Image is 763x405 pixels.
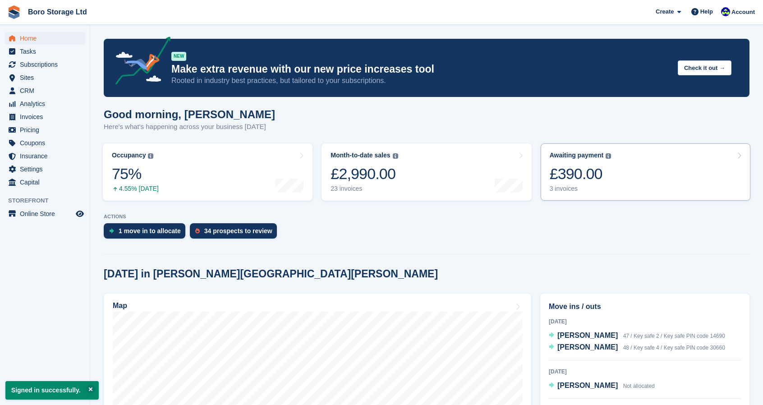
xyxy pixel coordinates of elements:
[190,223,281,243] a: 34 prospects to review
[331,185,398,193] div: 23 invoices
[721,7,730,16] img: Tobie Hillier
[731,8,755,17] span: Account
[204,227,272,235] div: 34 prospects to review
[109,228,114,234] img: move_ins_to_allocate_icon-fdf77a2bb77ea45bf5b3d319d69a93e2d87916cf1d5bf7949dd705db3b84f3ca.svg
[557,343,618,351] span: [PERSON_NAME]
[5,97,85,110] a: menu
[171,76,671,86] p: Rooted in industry best practices, but tailored to your subscriptions.
[20,32,74,45] span: Home
[623,333,725,339] span: 47 / Key safe 2 / Key safe PIN code 14690
[20,97,74,110] span: Analytics
[5,381,99,400] p: Signed in successfully.
[108,37,171,88] img: price-adjustments-announcement-icon-8257ccfd72463d97f412b2fc003d46551f7dbcb40ab6d574587a9cd5c0d94...
[171,52,186,61] div: NEW
[5,110,85,123] a: menu
[7,5,21,19] img: stora-icon-8386f47178a22dfd0bd8f6a31ec36ba5ce8667c1dd55bd0f319d3a0aa187defe.svg
[5,150,85,162] a: menu
[550,185,611,193] div: 3 invoices
[20,137,74,149] span: Coupons
[103,143,313,201] a: Occupancy 75% 4.55% [DATE]
[8,196,90,205] span: Storefront
[20,45,74,58] span: Tasks
[104,122,275,132] p: Here's what's happening across your business [DATE]
[549,318,741,326] div: [DATE]
[623,345,725,351] span: 48 / Key safe 4 / Key safe PIN code 30660
[195,228,200,234] img: prospect-51fa495bee0391a8d652442698ab0144808aea92771e9ea1ae160a38d050c398.svg
[549,342,725,354] a: [PERSON_NAME] 48 / Key safe 4 / Key safe PIN code 30660
[20,150,74,162] span: Insurance
[112,165,159,183] div: 75%
[5,207,85,220] a: menu
[20,124,74,136] span: Pricing
[20,71,74,84] span: Sites
[5,45,85,58] a: menu
[119,227,181,235] div: 1 move in to allocate
[104,214,749,220] p: ACTIONS
[20,110,74,123] span: Invoices
[113,302,127,310] h2: Map
[171,63,671,76] p: Make extra revenue with our new price increases tool
[606,153,611,159] img: icon-info-grey-7440780725fd019a000dd9b08b2336e03edf1995a4989e88bcd33f0948082b44.svg
[557,382,618,389] span: [PERSON_NAME]
[5,137,85,149] a: menu
[331,152,390,159] div: Month-to-date sales
[541,143,750,201] a: Awaiting payment £390.00 3 invoices
[20,84,74,97] span: CRM
[322,143,531,201] a: Month-to-date sales £2,990.00 23 invoices
[104,223,190,243] a: 1 move in to allocate
[112,185,159,193] div: 4.55% [DATE]
[678,60,731,75] button: Check it out →
[549,380,655,392] a: [PERSON_NAME] Not allocated
[104,268,438,280] h2: [DATE] in [PERSON_NAME][GEOGRAPHIC_DATA][PERSON_NAME]
[5,58,85,71] a: menu
[549,330,725,342] a: [PERSON_NAME] 47 / Key safe 2 / Key safe PIN code 14690
[5,71,85,84] a: menu
[20,163,74,175] span: Settings
[549,301,741,312] h2: Move ins / outs
[74,208,85,219] a: Preview store
[20,58,74,71] span: Subscriptions
[550,165,611,183] div: £390.00
[550,152,604,159] div: Awaiting payment
[24,5,91,19] a: Boro Storage Ltd
[557,331,618,339] span: [PERSON_NAME]
[5,124,85,136] a: menu
[549,368,741,376] div: [DATE]
[104,108,275,120] h1: Good morning, [PERSON_NAME]
[5,84,85,97] a: menu
[623,383,655,389] span: Not allocated
[5,163,85,175] a: menu
[656,7,674,16] span: Create
[20,207,74,220] span: Online Store
[5,32,85,45] a: menu
[112,152,146,159] div: Occupancy
[331,165,398,183] div: £2,990.00
[700,7,713,16] span: Help
[5,176,85,189] a: menu
[148,153,153,159] img: icon-info-grey-7440780725fd019a000dd9b08b2336e03edf1995a4989e88bcd33f0948082b44.svg
[393,153,398,159] img: icon-info-grey-7440780725fd019a000dd9b08b2336e03edf1995a4989e88bcd33f0948082b44.svg
[20,176,74,189] span: Capital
